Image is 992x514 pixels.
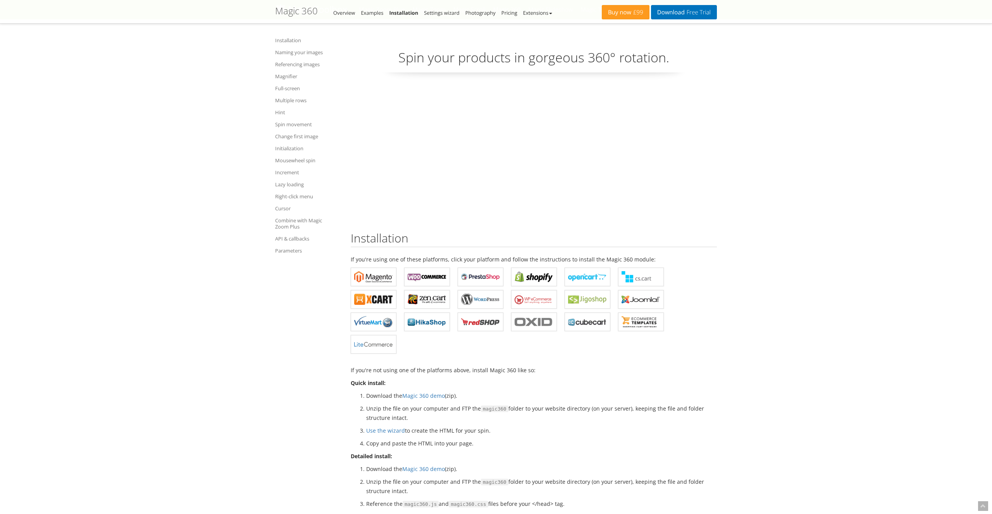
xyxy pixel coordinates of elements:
[351,335,396,354] a: Magic 360 for LiteCommerce
[523,9,552,16] a: Extensions
[461,271,500,283] b: Magic 360 for PrestaShop
[402,465,445,473] a: Magic 360 demo
[351,366,717,375] p: If you're not using one of the platforms above, install Magic 360 like so:
[275,96,341,105] a: Multiple rows
[351,232,717,247] h2: Installation
[481,406,508,413] span: magic360
[333,9,355,16] a: Overview
[408,316,446,328] b: Magic 360 for HikaShop
[631,9,643,15] span: £99
[366,391,717,400] li: Download the (zip).
[618,290,664,309] a: Magic 360 for Joomla
[622,294,660,305] b: Magic 360 for Joomla
[366,404,717,422] li: Unzip the file on your computer and FTP the folder to your website directory (on your server), ke...
[568,316,607,328] b: Magic 360 for CubeCart
[366,439,717,448] li: Copy and paste the HTML into your page.
[275,180,341,189] a: Lazy loading
[424,9,460,16] a: Settings wizard
[618,313,664,331] a: Magic 360 for ecommerce Templates
[354,294,393,305] b: Magic 360 for X-Cart
[511,268,557,286] a: Magic 360 for Shopify
[568,294,607,305] b: Magic 360 for Jigoshop
[565,290,610,309] a: Magic 360 for Jigoshop
[351,268,396,286] a: Magic 360 for Magento
[402,392,445,399] a: Magic 360 demo
[366,464,717,473] li: Download the (zip).
[403,501,439,508] span: magic360.js
[275,132,341,141] a: Change first image
[465,9,496,16] a: Photography
[449,501,488,508] span: magic360.css
[515,316,553,328] b: Magic 360 for OXID
[275,246,341,255] a: Parameters
[275,6,318,16] h1: Magic 360
[515,271,553,283] b: Magic 360 for Shopify
[275,72,341,81] a: Magnifier
[354,271,393,283] b: Magic 360 for Magento
[568,271,607,283] b: Magic 360 for OpenCart
[275,168,341,177] a: Increment
[404,290,450,309] a: Magic 360 for Zen Cart
[275,60,341,69] a: Referencing images
[351,313,396,331] a: Magic 360 for VirtueMart
[404,313,450,331] a: Magic 360 for HikaShop
[351,255,717,264] p: If you're using one of these platforms, click your platform and follow the instructions to instal...
[275,234,341,243] a: API & callbacks
[389,9,418,16] a: Installation
[565,313,610,331] a: Magic 360 for CubeCart
[275,156,341,165] a: Mousewheel spin
[602,5,649,19] a: Buy now£99
[481,479,508,486] span: magic360
[366,499,717,509] p: Reference the and files before your </head> tag.
[354,316,393,328] b: Magic 360 for VirtueMart
[408,294,446,305] b: Magic 360 for Zen Cart
[461,294,500,305] b: Magic 360 for WordPress
[622,271,660,283] b: Magic 360 for CS-Cart
[511,313,557,331] a: Magic 360 for OXID
[275,216,341,231] a: Combine with Magic Zoom Plus
[622,316,660,328] b: Magic 360 for ecommerce Templates
[275,108,341,117] a: Hint
[501,9,517,16] a: Pricing
[275,204,341,213] a: Cursor
[275,36,341,45] a: Installation
[351,290,396,309] a: Magic 360 for X-Cart
[351,48,717,73] p: Spin your products in gorgeous 360° rotation.
[275,48,341,57] a: Naming your images
[354,339,393,350] b: Magic 360 for LiteCommerce
[361,9,383,16] a: Examples
[515,294,553,305] b: Magic 360 for WP e-Commerce
[275,84,341,93] a: Full-screen
[511,290,557,309] a: Magic 360 for WP e-Commerce
[351,379,386,387] strong: Quick install:
[275,192,341,201] a: Right-click menu
[275,144,341,153] a: Initialization
[565,268,610,286] a: Magic 360 for OpenCart
[458,268,503,286] a: Magic 360 for PrestaShop
[275,120,341,129] a: Spin movement
[404,268,450,286] a: Magic 360 for WooCommerce
[366,427,405,434] a: Use the wizard
[618,268,664,286] a: Magic 360 for CS-Cart
[458,313,503,331] a: Magic 360 for redSHOP
[685,9,711,15] span: Free Trial
[458,290,503,309] a: Magic 360 for WordPress
[366,426,717,435] li: to create the HTML for your spin.
[351,452,392,460] strong: Detailed install:
[408,271,446,283] b: Magic 360 for WooCommerce
[366,477,717,495] li: Unzip the file on your computer and FTP the folder to your website directory (on your server), ke...
[651,5,717,19] a: DownloadFree Trial
[461,316,500,328] b: Magic 360 for redSHOP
